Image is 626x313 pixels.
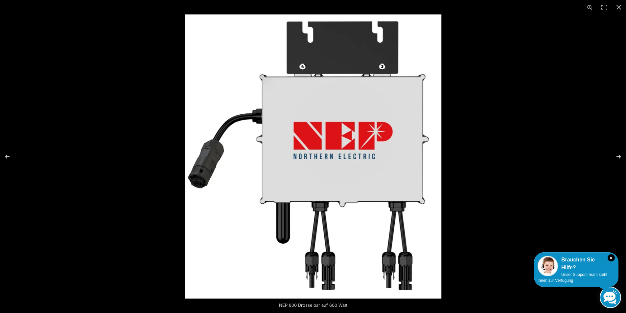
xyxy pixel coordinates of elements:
span: Unser Support-Team steht Ihnen zur Verfügung [538,272,607,283]
img: Customer service [538,256,558,276]
img: NEP_800.webp [185,14,441,299]
i: Schließen [608,254,615,261]
div: Brauchen Sie Hilfe? [538,256,615,272]
div: NEP 800 Drosselbar auf 600 Watt [244,299,382,312]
